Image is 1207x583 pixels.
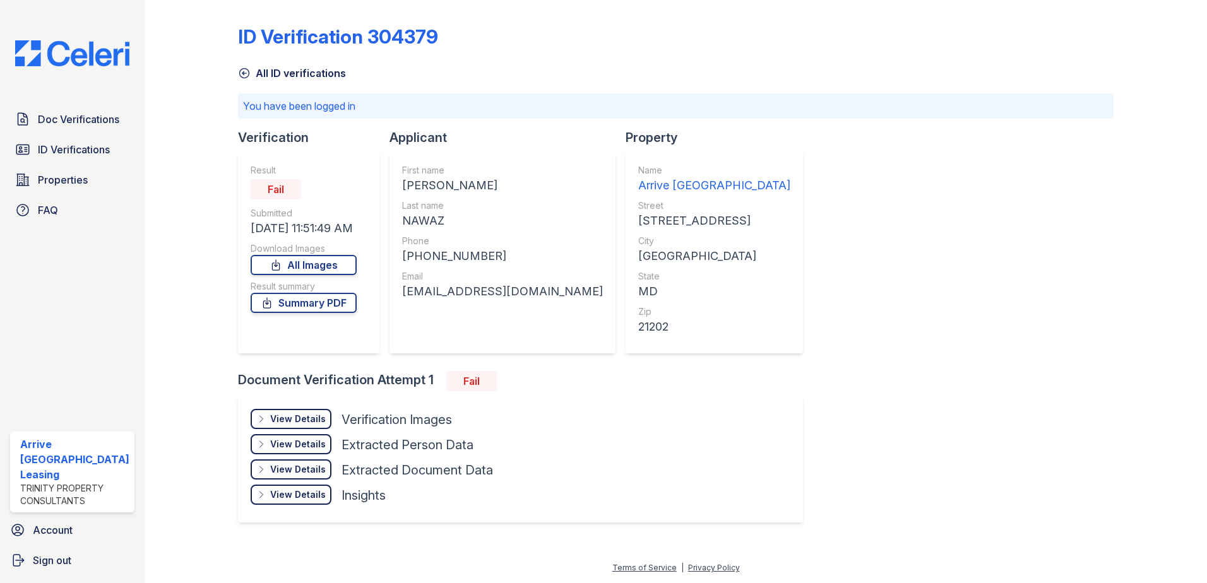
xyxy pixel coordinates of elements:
[38,142,110,157] span: ID Verifications
[38,112,119,127] span: Doc Verifications
[638,164,790,194] a: Name Arrive [GEOGRAPHIC_DATA]
[402,164,603,177] div: First name
[251,280,357,293] div: Result summary
[446,371,497,391] div: Fail
[638,177,790,194] div: Arrive [GEOGRAPHIC_DATA]
[38,203,58,218] span: FAQ
[342,411,452,428] div: Verification Images
[33,522,73,538] span: Account
[251,179,301,199] div: Fail
[33,553,71,568] span: Sign out
[20,482,129,507] div: Trinity Property Consultants
[10,107,134,132] a: Doc Verifications
[638,212,790,230] div: [STREET_ADDRESS]
[251,207,357,220] div: Submitted
[402,270,603,283] div: Email
[238,129,389,146] div: Verification
[251,255,357,275] a: All Images
[5,40,140,66] img: CE_Logo_Blue-a8612792a0a2168367f1c8372b55b34899dd931a85d93a1a3d3e32e68fde9ad4.png
[681,563,684,572] div: |
[238,66,346,81] a: All ID verifications
[5,548,140,573] a: Sign out
[20,437,129,482] div: Arrive [GEOGRAPHIC_DATA] Leasing
[342,436,473,454] div: Extracted Person Data
[402,283,603,300] div: [EMAIL_ADDRESS][DOMAIN_NAME]
[402,247,603,265] div: [PHONE_NUMBER]
[270,413,326,425] div: View Details
[38,172,88,187] span: Properties
[638,283,790,300] div: MD
[612,563,677,572] a: Terms of Service
[638,318,790,336] div: 21202
[389,129,626,146] div: Applicant
[270,438,326,450] div: View Details
[638,164,790,177] div: Name
[251,164,357,177] div: Result
[251,293,357,313] a: Summary PDF
[638,270,790,283] div: State
[402,235,603,247] div: Phone
[638,235,790,247] div: City
[638,247,790,265] div: [GEOGRAPHIC_DATA]
[238,25,438,48] div: ID Verification 304379
[251,242,357,255] div: Download Images
[270,488,326,501] div: View Details
[688,563,740,572] a: Privacy Policy
[402,199,603,212] div: Last name
[402,212,603,230] div: NAWAZ
[10,197,134,223] a: FAQ
[5,517,140,543] a: Account
[243,98,1109,114] p: You have been logged in
[238,371,813,391] div: Document Verification Attempt 1
[638,305,790,318] div: Zip
[251,220,357,237] div: [DATE] 11:51:49 AM
[626,129,813,146] div: Property
[270,463,326,476] div: View Details
[342,486,386,504] div: Insights
[10,167,134,192] a: Properties
[10,137,134,162] a: ID Verifications
[402,177,603,194] div: [PERSON_NAME]
[342,461,493,479] div: Extracted Document Data
[638,199,790,212] div: Street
